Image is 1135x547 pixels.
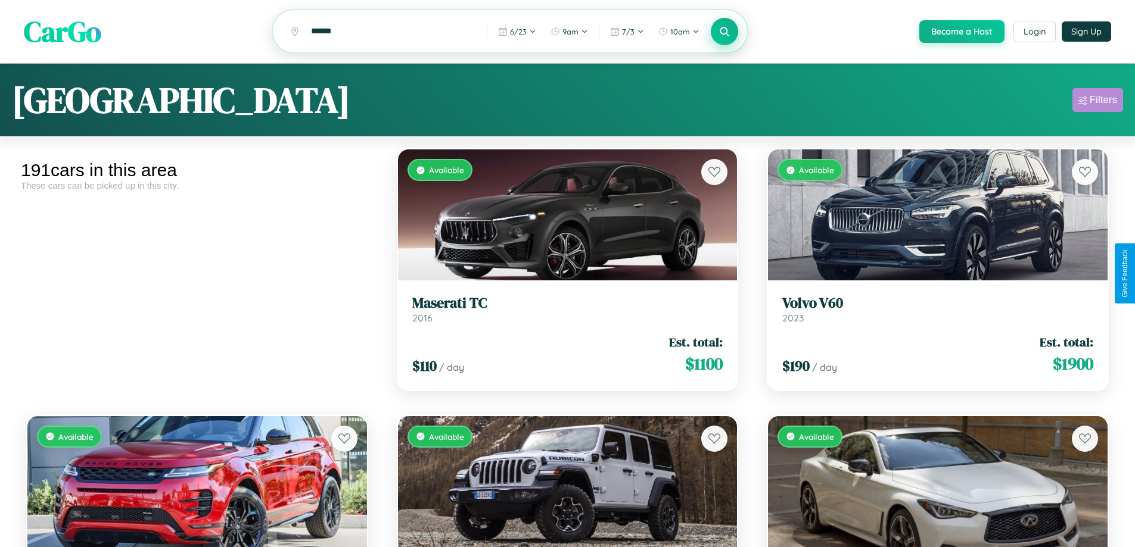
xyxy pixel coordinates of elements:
[782,295,1093,312] h3: Volvo V60
[12,76,350,124] h1: [GEOGRAPHIC_DATA]
[782,356,810,376] span: $ 190
[545,22,594,41] button: 9am
[412,295,723,324] a: Maserati TC2016
[1121,249,1129,298] div: Give Feedback
[919,20,1005,43] button: Become a Host
[812,361,837,373] span: / day
[58,432,94,442] span: Available
[782,295,1093,324] a: Volvo V602023
[652,22,705,41] button: 10am
[1072,88,1123,112] button: Filters
[604,22,650,41] button: 7/3
[622,27,635,36] span: 7 / 3
[412,356,437,376] span: $ 110
[562,27,579,36] span: 9am
[1013,21,1056,42] button: Login
[21,160,374,180] div: 191 cars in this area
[492,22,542,41] button: 6/23
[412,312,433,324] span: 2016
[1090,94,1117,106] div: Filters
[1053,352,1093,376] span: $ 1900
[439,361,464,373] span: / day
[669,333,723,351] span: Est. total:
[24,12,101,51] span: CarGo
[782,312,804,324] span: 2023
[1062,21,1111,42] button: Sign Up
[685,352,723,376] span: $ 1100
[412,295,723,312] h3: Maserati TC
[670,27,690,36] span: 10am
[510,27,527,36] span: 6 / 23
[429,165,464,175] span: Available
[429,432,464,442] span: Available
[799,165,834,175] span: Available
[21,180,374,190] div: These cars can be picked up in this city.
[1040,333,1093,351] span: Est. total:
[799,432,834,442] span: Available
